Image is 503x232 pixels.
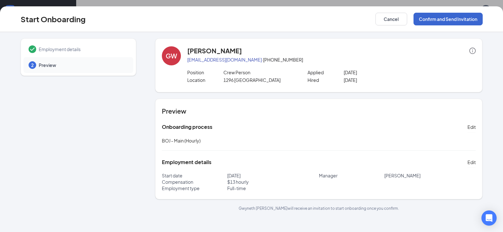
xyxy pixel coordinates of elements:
[227,185,319,191] p: Full-time
[187,69,223,76] p: Position
[29,45,36,53] svg: Checkmark
[467,124,476,130] span: Edit
[155,206,482,211] p: Gwyneth [PERSON_NAME] will receive an invitation to start onboarding once you confirm.
[469,48,476,54] span: info-circle
[162,159,211,166] h5: Employment details
[187,57,262,63] a: [EMAIL_ADDRESS][DOMAIN_NAME]
[21,14,86,24] h3: Start Onboarding
[467,122,476,132] button: Edit
[223,77,295,83] p: 1296 [GEOGRAPHIC_DATA]
[344,69,416,76] p: [DATE]
[308,69,344,76] p: Applied
[467,159,476,165] span: Edit
[39,62,127,68] span: Preview
[162,185,227,191] p: Employment type
[187,56,476,63] p: · [PHONE_NUMBER]
[39,46,127,52] span: Employment details
[223,69,295,76] p: Crew Person
[414,13,483,25] button: Confirm and Send Invitation
[227,172,319,179] p: [DATE]
[162,179,227,185] p: Compensation
[162,107,476,116] h4: Preview
[319,172,384,179] p: Manager
[308,77,344,83] p: Hired
[384,172,476,179] p: [PERSON_NAME]
[481,210,497,226] div: Open Intercom Messenger
[467,157,476,167] button: Edit
[162,138,201,143] span: BOJ - Main (Hourly)
[187,77,223,83] p: Location
[162,123,212,130] h5: Onboarding process
[31,62,34,68] span: 2
[227,179,319,185] p: $ 13 hourly
[375,13,407,25] button: Cancel
[166,51,177,60] div: GW
[187,46,242,55] h4: [PERSON_NAME]
[344,77,416,83] p: [DATE]
[162,172,227,179] p: Start date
